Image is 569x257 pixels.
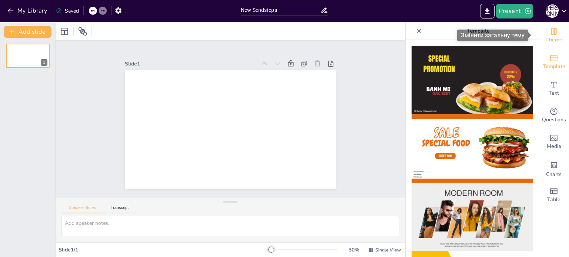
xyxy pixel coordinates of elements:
[539,49,569,75] div: Add ready made slides
[6,5,50,17] button: My Library
[6,44,50,68] div: 1
[103,205,136,213] button: Transcript
[41,59,47,66] div: 1
[241,5,320,16] input: Insert title
[480,4,495,18] button: Export to PowerPoint
[412,46,533,114] img: thumb-1.png
[546,170,562,179] span: Charts
[412,114,533,183] img: thumb-2.png
[547,196,560,204] span: Table
[539,75,569,102] div: Add text boxes
[539,22,569,49] div: Change the overall theme
[549,89,559,97] span: Text
[345,246,363,253] div: 30 %
[539,129,569,155] div: Add images, graphics, shapes or video
[56,7,79,14] div: Saved
[539,102,569,129] div: Get real-time input from your audience
[461,32,525,39] font: Змінити загальну тему
[546,4,559,18] button: Х [PERSON_NAME]
[546,4,559,18] div: Х [PERSON_NAME]
[59,26,70,37] div: Layout
[539,155,569,182] div: Add charts and graphs
[545,36,562,44] span: Theme
[425,22,532,40] p: Template
[61,205,103,213] button: Speaker Notes
[543,62,565,71] span: Template
[539,182,569,209] div: Add a table
[542,116,566,124] span: Questions
[125,60,256,67] div: Slide 1
[547,142,561,151] span: Media
[59,246,266,253] div: Slide 1 / 1
[496,4,533,18] button: Present
[375,247,401,253] span: Single View
[412,183,533,251] img: thumb-3.png
[4,26,51,38] button: Add slide
[78,27,87,36] span: Position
